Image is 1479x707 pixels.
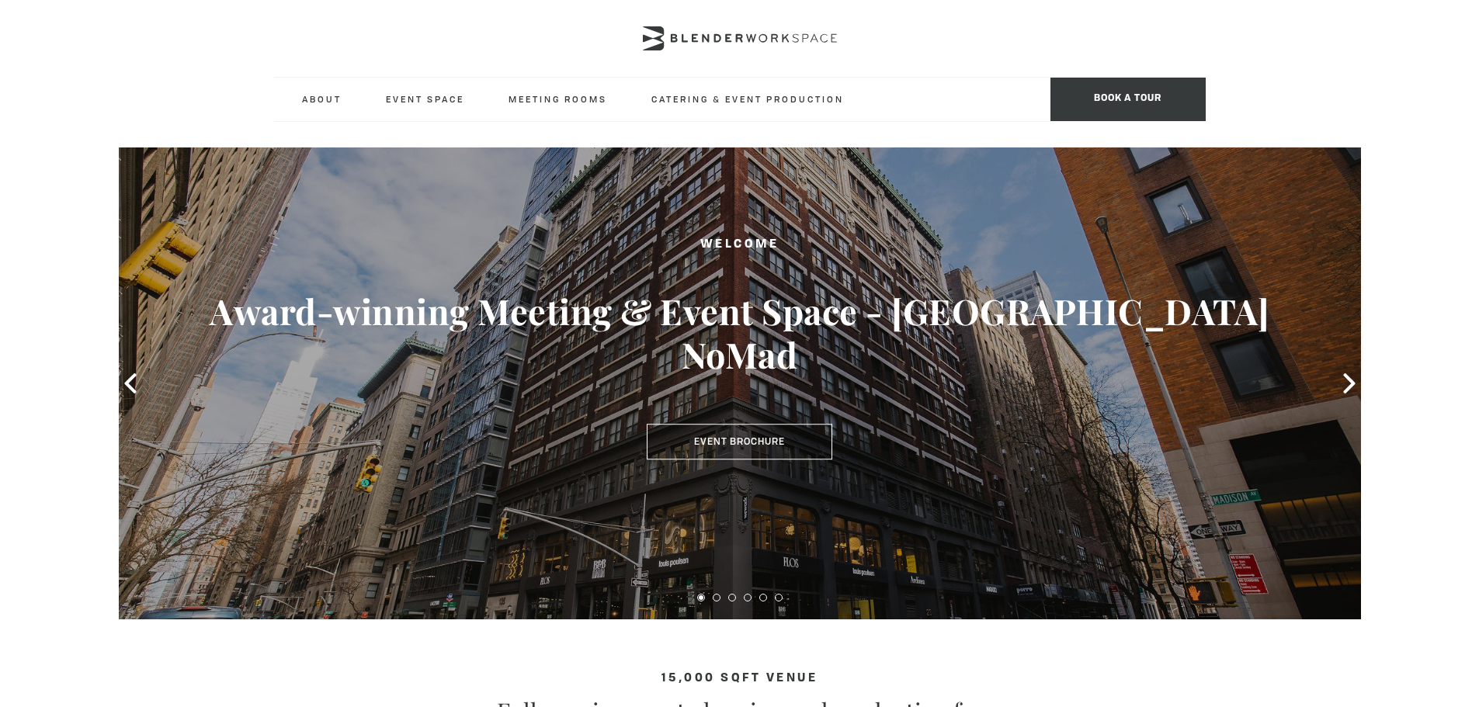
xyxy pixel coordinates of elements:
[1050,78,1206,121] span: Book a tour
[373,78,477,120] a: Event Space
[496,78,620,120] a: Meeting Rooms
[181,289,1299,376] h3: Award-winning Meeting & Event Space - [GEOGRAPHIC_DATA] NoMad
[290,78,354,120] a: About
[181,235,1299,255] h2: Welcome
[647,424,832,459] a: Event Brochure
[639,78,856,120] a: Catering & Event Production
[274,672,1206,685] h4: 15,000 sqft venue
